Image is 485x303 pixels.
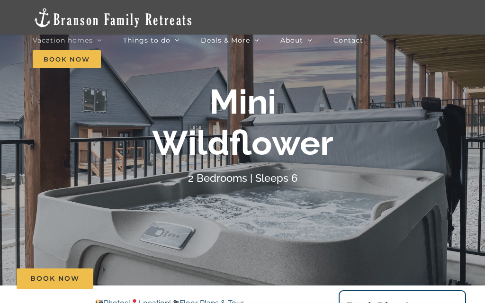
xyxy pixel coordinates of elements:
[152,81,333,162] b: Mini Wildflower
[33,31,102,50] a: Vacation homes
[123,37,171,44] span: Things to do
[30,275,80,283] span: Book Now
[33,31,453,69] nav: Main Menu Sticky
[33,7,193,28] img: Branson Family Retreats Logo
[201,37,250,44] span: Deals & More
[333,37,363,44] span: Contact
[17,268,93,289] a: Book Now
[333,31,363,50] a: Contact
[201,31,259,50] a: Deals & More
[280,37,303,44] span: About
[123,31,180,50] a: Things to do
[33,50,101,68] span: Book Now
[280,31,312,50] a: About
[188,172,297,184] h4: 2 Bedrooms | Sleeps 6
[33,37,93,44] span: Vacation homes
